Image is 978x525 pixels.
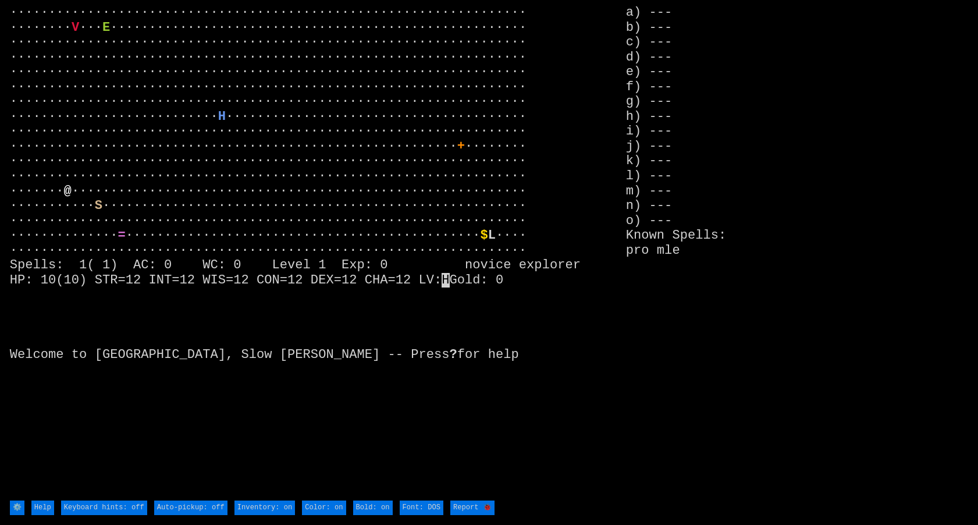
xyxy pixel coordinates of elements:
[10,501,24,516] input: ⚙️
[218,109,226,124] font: H
[488,228,496,243] font: L
[61,501,147,516] input: Keyboard hints: off
[450,347,457,362] b: ?
[31,501,54,516] input: Help
[450,501,495,516] input: Report 🐞
[353,501,393,516] input: Bold: on
[400,501,443,516] input: Font: DOS
[118,228,125,243] font: =
[457,139,465,154] font: +
[302,501,346,516] input: Color: on
[442,273,449,288] mark: H
[154,501,227,516] input: Auto-pickup: off
[102,20,110,35] font: E
[626,5,968,499] stats: a) --- b) --- c) --- d) --- e) --- f) --- g) --- h) --- i) --- j) --- k) --- l) --- m) --- n) ---...
[481,228,488,243] font: $
[64,184,72,198] font: @
[72,20,79,35] font: V
[10,5,626,499] larn: ··································································· ········ ··· ················...
[95,198,102,213] font: S
[234,501,295,516] input: Inventory: on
